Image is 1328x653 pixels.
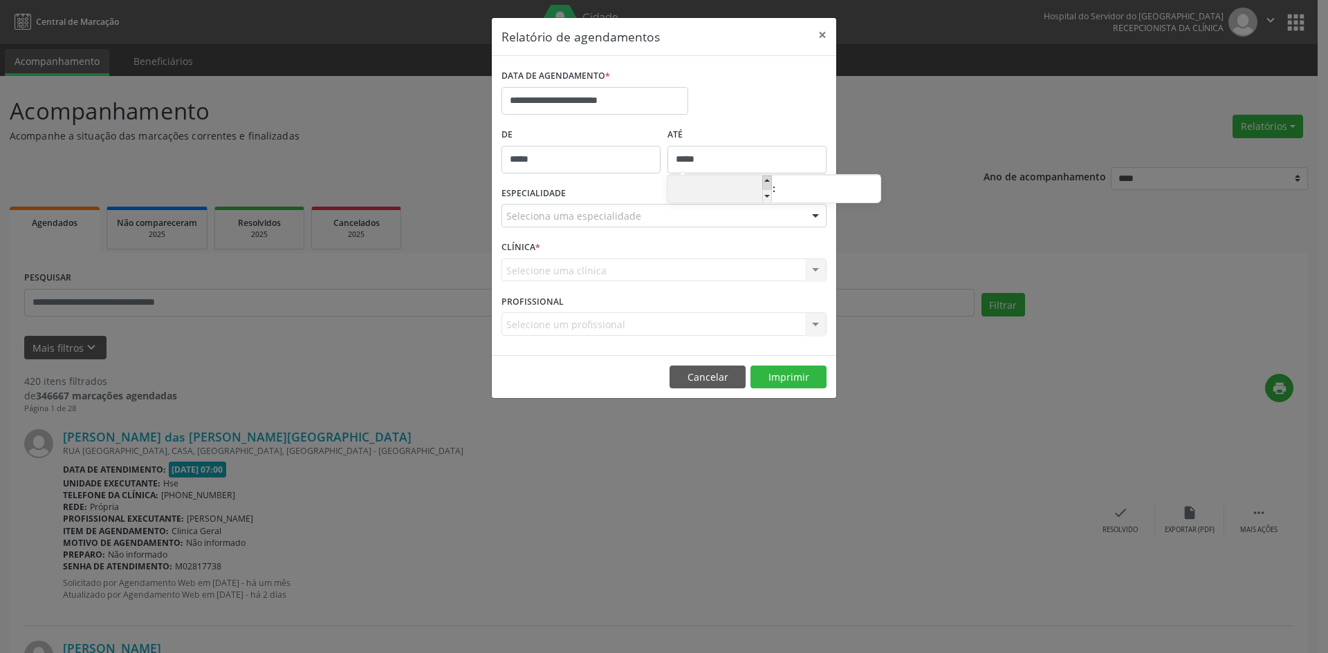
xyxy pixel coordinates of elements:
span: : [772,175,776,202]
h5: Relatório de agendamentos [501,28,660,46]
label: ESPECIALIDADE [501,183,566,205]
label: PROFISSIONAL [501,291,564,312]
label: CLÍNICA [501,237,540,258]
label: ATÉ [667,124,827,146]
button: Close [809,18,836,52]
button: Imprimir [750,366,827,389]
input: Hour [667,176,772,204]
label: De [501,124,661,146]
span: Seleciona uma especialidade [506,209,641,223]
button: Cancelar [670,366,746,389]
label: DATA DE AGENDAMENTO [501,66,610,87]
input: Minute [776,176,880,204]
